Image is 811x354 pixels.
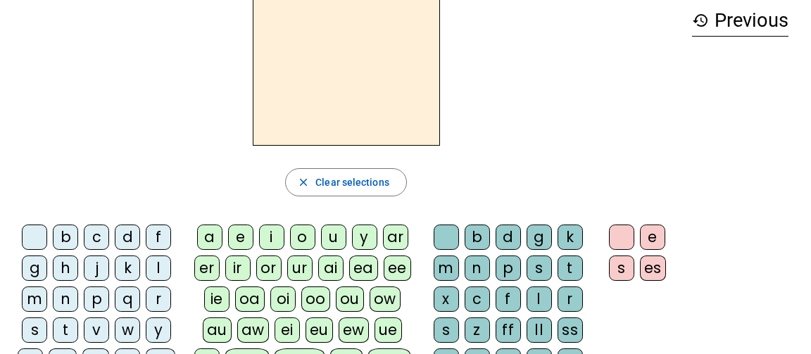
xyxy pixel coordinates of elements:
div: y [352,225,377,250]
div: n [465,255,490,281]
div: ie [204,286,230,312]
div: c [465,286,490,312]
div: es [640,255,666,281]
div: s [22,317,47,343]
div: g [527,225,552,250]
div: aw [237,317,269,343]
div: u [321,225,346,250]
div: y [146,317,171,343]
div: k [115,255,140,281]
div: s [527,255,552,281]
div: r [558,286,583,312]
div: l [527,286,552,312]
div: s [434,317,459,343]
mat-icon: close [297,176,310,189]
div: d [496,225,521,250]
div: p [84,286,109,312]
div: r [146,286,171,312]
div: e [640,225,665,250]
div: x [434,286,459,312]
div: ai [318,255,344,281]
div: ff [496,317,521,343]
div: ou [336,286,364,312]
mat-icon: history [692,12,709,29]
div: k [558,225,583,250]
div: ll [527,317,552,343]
div: d [115,225,140,250]
div: n [53,286,78,312]
div: h [53,255,78,281]
div: oi [270,286,296,312]
div: p [496,255,521,281]
div: v [84,317,109,343]
h3: Previous [692,5,788,37]
div: b [465,225,490,250]
div: ea [349,255,378,281]
div: a [197,225,222,250]
div: w [115,317,140,343]
div: z [465,317,490,343]
span: Clear selections [315,174,389,191]
div: au [203,317,232,343]
div: o [290,225,315,250]
div: er [194,255,220,281]
div: oa [235,286,265,312]
div: ee [384,255,411,281]
div: l [146,255,171,281]
div: f [496,286,521,312]
div: m [434,255,459,281]
div: or [256,255,282,281]
div: m [22,286,47,312]
div: s [609,255,634,281]
div: ew [339,317,369,343]
div: b [53,225,78,250]
div: g [22,255,47,281]
div: t [53,317,78,343]
div: ar [383,225,408,250]
div: i [259,225,284,250]
div: e [228,225,253,250]
div: ei [275,317,300,343]
div: c [84,225,109,250]
div: eu [306,317,333,343]
div: oo [301,286,330,312]
div: ur [287,255,313,281]
div: t [558,255,583,281]
div: ss [558,317,583,343]
div: ir [225,255,251,281]
button: Clear selections [285,168,407,196]
div: j [84,255,109,281]
div: ow [370,286,401,312]
div: f [146,225,171,250]
div: q [115,286,140,312]
div: ue [375,317,402,343]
